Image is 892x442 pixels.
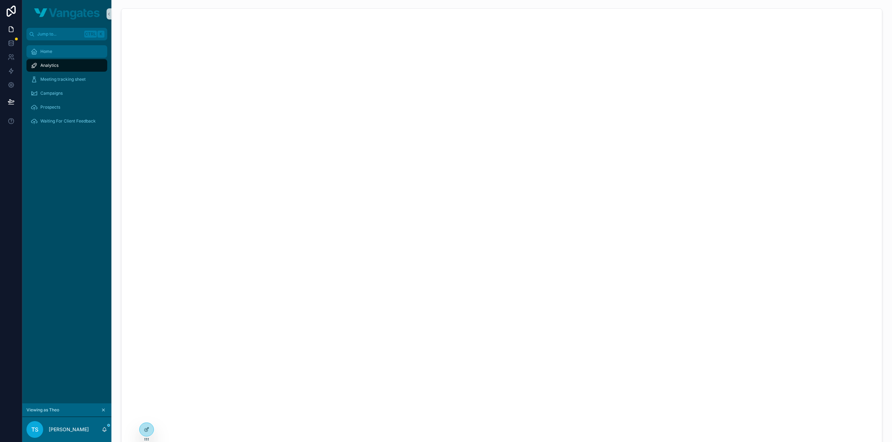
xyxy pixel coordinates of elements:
[98,31,104,37] span: K
[49,426,89,433] p: [PERSON_NAME]
[40,49,52,54] span: Home
[84,31,97,38] span: Ctrl
[37,31,81,37] span: Jump to...
[26,45,107,58] a: Home
[31,425,38,434] span: TS
[26,115,107,127] a: Waiting For Client Feedback
[40,63,58,68] span: Analytics
[26,101,107,113] a: Prospects
[40,77,86,82] span: Meeting tracking sheet
[40,118,96,124] span: Waiting For Client Feedback
[26,87,107,100] a: Campaigns
[22,40,111,136] div: scrollable content
[26,73,107,86] a: Meeting tracking sheet
[40,104,60,110] span: Prospects
[40,90,63,96] span: Campaigns
[26,407,59,413] span: Viewing as Theo
[26,59,107,72] a: Analytics
[34,8,100,19] img: App logo
[26,28,107,40] button: Jump to...CtrlK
